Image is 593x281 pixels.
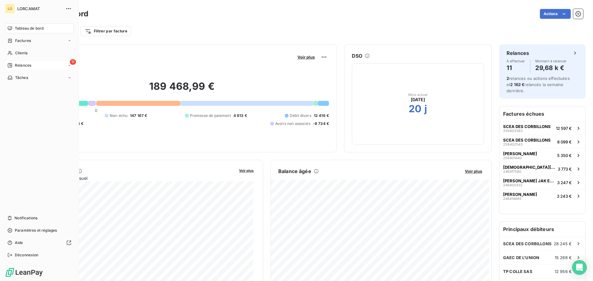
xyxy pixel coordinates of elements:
span: 246405432 [503,183,523,187]
button: [DEMOGRAPHIC_DATA][PERSON_NAME] [PERSON_NAME]2464175803 773 € [499,162,585,176]
span: GAEC DE L'UNION [503,255,539,260]
span: Avoirs non associés [275,121,310,126]
button: [PERSON_NAME] JAK EXPLOITATION AGRICOLE2464054323 247 € [499,176,585,189]
span: Chiffre d'affaires mensuel [35,175,235,181]
span: 4 613 € [233,113,247,118]
span: Tableau de bord [15,26,44,31]
button: Actions [540,9,571,19]
span: 11 [70,59,76,65]
img: Logo LeanPay [5,267,43,277]
button: Voir plus [237,167,255,173]
span: Promesse de paiement [190,113,231,118]
button: Voir plus [463,168,484,174]
div: LO [5,4,15,14]
span: [PERSON_NAME] [503,151,537,156]
span: Mois actuel [408,93,428,97]
h2: 189 468,99 € [35,80,329,99]
span: [PERSON_NAME] JAK EXPLOITATION AGRICOLE [503,178,555,183]
span: 2 162 € [510,82,524,87]
h6: Principaux débiteurs [499,222,585,237]
button: [PERSON_NAME]2464148653 243 € [499,189,585,203]
span: 0 [95,108,97,113]
span: 246417580 [503,170,521,173]
span: 15 268 € [555,255,572,260]
button: SCEA DES CORBILLONS25640338312 597 € [499,121,585,135]
span: Montant à relancer [535,59,567,63]
button: Filtrer par facture [81,26,131,36]
span: À effectuer [507,59,525,63]
div: Open Intercom Messenger [572,260,587,275]
span: 28 245 € [554,241,572,246]
span: 3 773 € [558,167,572,171]
button: Voir plus [296,54,317,60]
span: Tâches [15,75,28,81]
h4: 29,68 k € [535,63,567,73]
h2: 20 [409,103,422,115]
span: Notifications [15,215,37,221]
span: 3 247 € [557,180,572,185]
span: Déconnexion [15,252,39,258]
span: [DATE] [411,97,425,103]
button: SCEA DES CORBILLONS2564025438 099 € [499,135,585,148]
h2: j [424,103,427,115]
h6: Balance âgée [278,167,311,175]
span: 147 167 € [130,113,147,118]
span: LORCAMAT [17,6,62,11]
span: SCEA DES CORBILLONS [503,241,552,246]
span: 2 [507,76,509,81]
span: 256401440 [503,156,522,160]
span: Voir plus [239,168,254,173]
span: 8 099 € [557,139,572,144]
span: Aide [15,240,23,246]
span: [PERSON_NAME] [503,192,537,197]
span: Paramètres et réglages [15,228,57,233]
span: 256403383 [503,129,523,133]
span: SCEA DES CORBILLONS [503,124,551,129]
span: SCEA DES CORBILLONS [503,138,551,143]
span: 256402543 [503,143,523,146]
button: [PERSON_NAME]2564014405 350 € [499,148,585,162]
span: 12 597 € [556,126,572,131]
span: 12 416 € [314,113,329,118]
span: [DEMOGRAPHIC_DATA][PERSON_NAME] [PERSON_NAME] [503,165,555,170]
span: Voir plus [297,55,315,60]
span: Relances [15,63,31,68]
span: TP COLLE SAS [503,269,532,274]
span: Non-échu [110,113,128,118]
h6: Factures échues [499,106,585,121]
span: Voir plus [465,169,482,174]
h6: Relances [507,49,529,57]
span: relances ou actions effectuées et relancés la semaine dernière. [507,76,570,93]
span: Clients [15,50,27,56]
h6: DSO [352,52,362,60]
span: 246414865 [503,197,522,200]
span: -8 734 € [313,121,329,126]
span: 3 243 € [557,194,572,199]
h4: 11 [507,63,525,73]
span: Débit divers [290,113,311,118]
a: Aide [5,238,74,248]
span: 5 350 € [557,153,572,158]
span: 12 956 € [555,269,572,274]
span: Factures [15,38,31,43]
